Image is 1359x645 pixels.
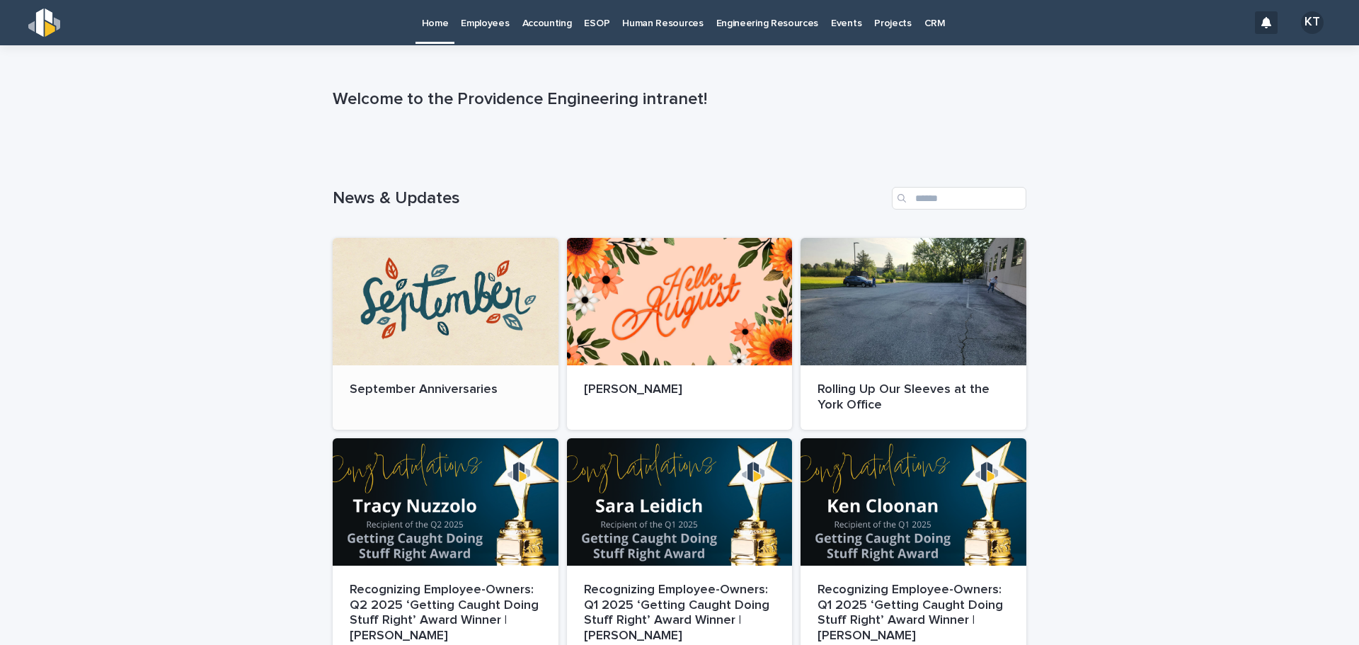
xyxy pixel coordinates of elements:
[333,238,558,430] a: September Anniversaries
[333,89,1021,110] p: Welcome to the Providence Engineering intranet!
[350,382,541,398] p: September Anniversaries
[1301,11,1324,34] div: KT
[818,583,1009,644] p: Recognizing Employee-Owners: Q1 2025 ‘Getting Caught Doing Stuff Right’ Award Winner | [PERSON_NAME]
[892,187,1026,210] input: Search
[584,382,776,398] p: [PERSON_NAME]
[350,583,541,644] p: Recognizing Employee-Owners: Q2 2025 ‘Getting Caught Doing Stuff Right’ Award Winner | [PERSON_NAME]
[28,8,60,37] img: s5b5MGTdWwFoU4EDV7nw
[818,382,1009,413] p: Rolling Up Our Sleeves at the York Office
[801,238,1026,430] a: Rolling Up Our Sleeves at the York Office
[584,583,776,644] p: Recognizing Employee-Owners: Q1 2025 ‘Getting Caught Doing Stuff Right’ Award Winner | [PERSON_NAME]
[567,238,793,430] a: [PERSON_NAME]
[333,188,886,209] h1: News & Updates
